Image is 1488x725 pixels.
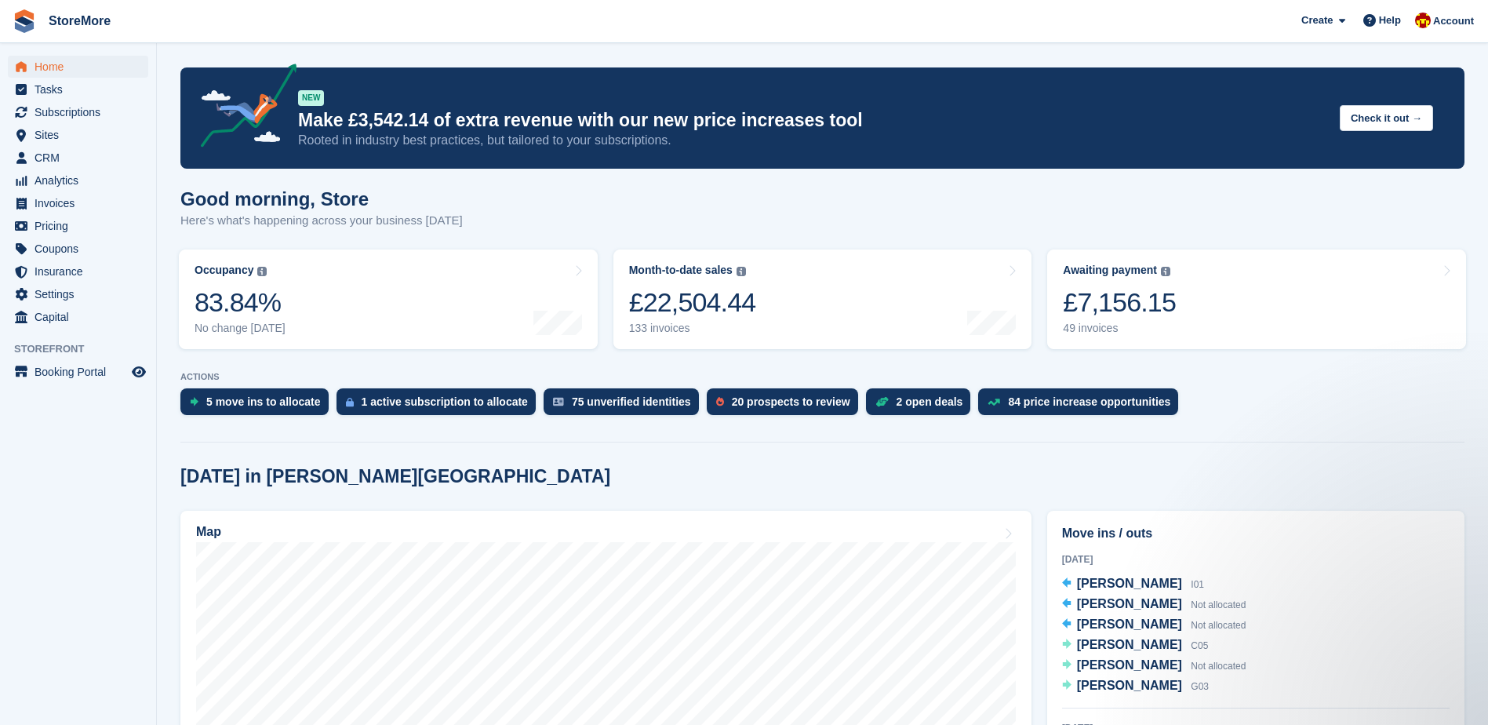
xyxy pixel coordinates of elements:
div: 83.84% [195,286,286,319]
a: menu [8,56,148,78]
div: [DATE] [1062,552,1450,567]
div: 2 open deals [897,395,963,408]
a: menu [8,147,148,169]
img: stora-icon-8386f47178a22dfd0bd8f6a31ec36ba5ce8667c1dd55bd0f319d3a0aa187defe.svg [13,9,36,33]
img: icon-info-grey-7440780725fd019a000dd9b08b2336e03edf1995a4989e88bcd33f0948082b44.svg [1161,267,1170,276]
span: Not allocated [1191,599,1246,610]
span: [PERSON_NAME] [1077,638,1182,651]
div: 49 invoices [1063,322,1176,335]
span: Account [1433,13,1474,29]
span: Booking Portal [35,361,129,383]
img: icon-info-grey-7440780725fd019a000dd9b08b2336e03edf1995a4989e88bcd33f0948082b44.svg [737,267,746,276]
span: [PERSON_NAME] [1077,618,1182,631]
a: 75 unverified identities [544,388,707,423]
p: ACTIONS [180,372,1464,382]
a: Month-to-date sales £22,504.44 133 invoices [613,250,1032,349]
span: [PERSON_NAME] [1077,679,1182,692]
h2: Move ins / outs [1062,524,1450,543]
span: Coupons [35,238,129,260]
span: Not allocated [1191,620,1246,631]
a: menu [8,361,148,383]
button: Check it out → [1340,105,1433,131]
a: menu [8,215,148,237]
a: menu [8,306,148,328]
img: price-adjustments-announcement-icon-8257ccfd72463d97f412b2fc003d46551f7dbcb40ab6d574587a9cd5c0d94... [187,64,297,153]
span: Subscriptions [35,101,129,123]
a: [PERSON_NAME] C05 [1062,636,1209,656]
span: G03 [1191,681,1209,692]
a: menu [8,101,148,123]
a: [PERSON_NAME] Not allocated [1062,656,1246,676]
span: Not allocated [1191,661,1246,672]
img: active_subscription_to_allocate_icon-d502201f5373d7db506a760aba3b589e785aa758c864c3986d89f69b8ff3... [346,397,354,407]
div: No change [DATE] [195,322,286,335]
a: menu [8,192,148,214]
span: Storefront [14,341,156,357]
div: £7,156.15 [1063,286,1176,319]
div: Month-to-date sales [629,264,733,277]
span: Analytics [35,169,129,191]
a: 2 open deals [866,388,979,423]
a: menu [8,260,148,282]
span: CRM [35,147,129,169]
h1: Good morning, Store [180,188,463,209]
span: C05 [1191,640,1208,651]
div: Awaiting payment [1063,264,1157,277]
p: Rooted in industry best practices, but tailored to your subscriptions. [298,132,1327,149]
img: move_ins_to_allocate_icon-fdf77a2bb77ea45bf5b3d319d69a93e2d87916cf1d5bf7949dd705db3b84f3ca.svg [190,397,198,406]
div: 20 prospects to review [732,395,850,408]
span: [PERSON_NAME] [1077,577,1182,590]
span: Sites [35,124,129,146]
div: NEW [298,90,324,106]
div: 84 price increase opportunities [1008,395,1170,408]
a: Occupancy 83.84% No change [DATE] [179,250,598,349]
a: menu [8,238,148,260]
h2: [DATE] in [PERSON_NAME][GEOGRAPHIC_DATA] [180,466,610,487]
img: price_increase_opportunities-93ffe204e8149a01c8c9dc8f82e8f89637d9d84a8eef4429ea346261dce0b2c0.svg [988,399,1000,406]
p: Here's what's happening across your business [DATE] [180,212,463,230]
span: Capital [35,306,129,328]
p: Make £3,542.14 of extra revenue with our new price increases tool [298,109,1327,132]
a: [PERSON_NAME] Not allocated [1062,615,1246,636]
a: 20 prospects to review [707,388,866,423]
a: menu [8,124,148,146]
img: prospect-51fa495bee0391a8d652442698ab0144808aea92771e9ea1ae160a38d050c398.svg [716,397,724,406]
div: 133 invoices [629,322,756,335]
a: menu [8,283,148,305]
div: £22,504.44 [629,286,756,319]
a: StoreMore [42,8,117,34]
span: Invoices [35,192,129,214]
a: menu [8,78,148,100]
span: Insurance [35,260,129,282]
img: Store More Team [1415,13,1431,28]
span: [PERSON_NAME] [1077,597,1182,610]
span: Help [1379,13,1401,28]
a: 5 move ins to allocate [180,388,337,423]
span: Settings [35,283,129,305]
a: [PERSON_NAME] Not allocated [1062,595,1246,615]
div: Occupancy [195,264,253,277]
span: Tasks [35,78,129,100]
div: 1 active subscription to allocate [362,395,528,408]
span: Pricing [35,215,129,237]
img: icon-info-grey-7440780725fd019a000dd9b08b2336e03edf1995a4989e88bcd33f0948082b44.svg [257,267,267,276]
span: [PERSON_NAME] [1077,658,1182,672]
a: [PERSON_NAME] I01 [1062,574,1204,595]
a: 84 price increase opportunities [978,388,1186,423]
img: deal-1b604bf984904fb50ccaf53a9ad4b4a5d6e5aea283cecdc64d6e3604feb123c2.svg [875,396,889,407]
span: Home [35,56,129,78]
span: I01 [1191,579,1204,590]
a: Preview store [129,362,148,381]
div: 5 move ins to allocate [206,395,321,408]
div: 75 unverified identities [572,395,691,408]
img: verify_identity-adf6edd0f0f0b5bbfe63781bf79b02c33cf7c696d77639b501bdc392416b5a36.svg [553,397,564,406]
a: menu [8,169,148,191]
span: Create [1301,13,1333,28]
a: 1 active subscription to allocate [337,388,544,423]
a: Awaiting payment £7,156.15 49 invoices [1047,250,1466,349]
a: [PERSON_NAME] G03 [1062,676,1209,697]
h2: Map [196,525,221,539]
